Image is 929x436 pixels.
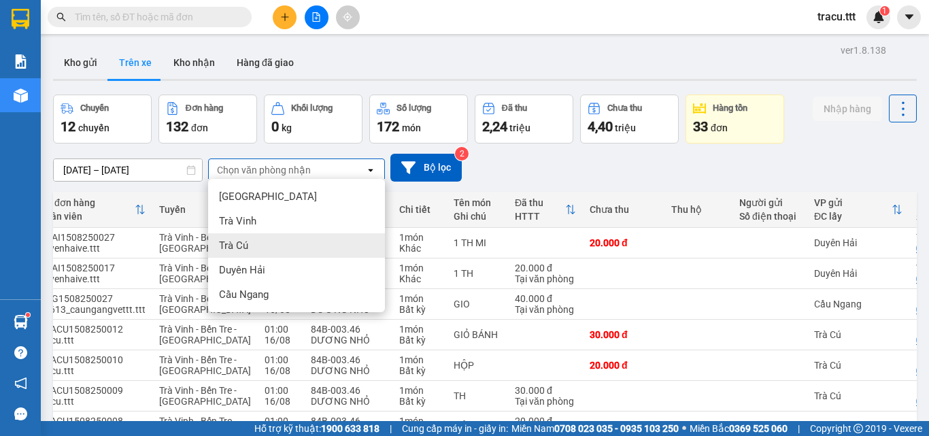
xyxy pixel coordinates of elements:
div: 1 món [399,416,440,426]
div: Mã đơn hàng [39,197,135,208]
div: 84B-003.46 [311,324,386,335]
sup: 1 [26,313,30,317]
div: Chọn văn phòng nhận [217,163,311,177]
div: Tuyến [159,204,251,215]
th: Toggle SortBy [32,192,152,228]
div: tracu.ttt [39,335,146,346]
button: aim [336,5,360,29]
div: 01:00 [265,416,297,426]
div: 01:00 [265,354,297,365]
span: 4,40 [588,118,613,135]
strong: 0369 525 060 [729,423,788,434]
img: icon-new-feature [873,11,885,23]
span: 33 [693,118,708,135]
div: Đã thu [502,103,527,113]
div: ĐC lấy [814,211,892,222]
div: 1 TH MI [454,237,501,248]
div: Bất kỳ [399,335,440,346]
ul: Menu [208,179,385,312]
div: 1 TH [454,268,501,279]
span: triệu [615,122,636,133]
div: Thu hộ [671,204,726,215]
span: | [798,421,800,436]
strong: 0708 023 035 - 0935 103 250 [554,423,679,434]
div: Khối lượng [291,103,333,113]
div: Tại văn phòng [515,304,576,315]
span: triệu [509,122,530,133]
div: 1 món [399,293,440,304]
button: Khối lượng0kg [264,95,362,144]
span: Duyên Hải [219,263,265,277]
span: đơn [191,122,208,133]
span: file-add [311,12,321,22]
span: 172 [377,118,399,135]
span: message [14,407,27,420]
div: Hàng tồn [713,103,747,113]
div: GIO [454,299,501,309]
span: 12 [61,118,75,135]
div: DƯƠNG NHỎ [311,365,386,376]
span: đơn [711,122,728,133]
span: tracu.ttt [807,8,866,25]
div: Tại văn phòng [515,396,576,407]
span: Trà Vinh - Bến Tre - [GEOGRAPHIC_DATA] [159,263,251,284]
div: GIỎ BÁNH [454,329,501,340]
div: 84B-003.46 [311,385,386,396]
div: DƯƠNG NHỎ [311,335,386,346]
div: Trà Cú [814,390,902,401]
input: Select a date range. [54,159,202,181]
div: Duyên Hải [814,237,902,248]
span: notification [14,377,27,390]
div: Đơn hàng [186,103,223,113]
div: Duyên Hải [814,268,902,279]
button: caret-down [897,5,921,29]
div: HỘP [454,421,501,432]
div: Chuyến [80,103,109,113]
th: Toggle SortBy [807,192,909,228]
span: Miền Bắc [690,421,788,436]
button: Chưa thu4,40 triệu [580,95,679,144]
div: duyenhaive.ttt [39,243,146,254]
div: tracu.ttt [39,396,146,407]
div: 30.000 đ [515,385,576,396]
div: Số lượng [396,103,431,113]
div: HTTT [515,211,565,222]
div: Đã thu [515,197,565,208]
span: 0 [271,118,279,135]
img: warehouse-icon [14,315,28,329]
button: file-add [305,5,328,29]
span: Trà Cú [219,239,248,252]
span: search [56,12,66,22]
span: 1 [882,6,887,16]
div: CNG1508250027 [39,293,146,304]
div: Nhân viên [39,211,135,222]
span: Cầu Ngang [219,288,269,301]
span: Hỗ trợ kỹ thuật: [254,421,379,436]
div: Bất kỳ [399,396,440,407]
div: Số điện thoại [739,211,800,222]
button: Hàng đã giao [226,46,305,79]
div: DHAI1508250027 [39,232,146,243]
div: 1 món [399,385,440,396]
strong: 1900 633 818 [321,423,379,434]
div: Tên món [454,197,501,208]
div: 1 món [399,232,440,243]
div: tracu.ttt [39,365,146,376]
div: 84B-003.46 [311,354,386,365]
div: TH [454,390,501,401]
div: 20.000 đ [515,263,576,273]
button: plus [273,5,297,29]
img: solution-icon [14,54,28,69]
div: ver 1.8.138 [841,43,886,58]
button: Kho nhận [163,46,226,79]
div: 16/08 [265,396,297,407]
button: Kho gửi [53,46,108,79]
div: 01:00 [265,324,297,335]
span: Trà Vinh - Bến Tre - [GEOGRAPHIC_DATA] [159,354,251,376]
button: Trên xe [108,46,163,79]
span: ⚪️ [682,426,686,431]
span: Miền Nam [511,421,679,436]
span: Trà Vinh - Bến Tre - [GEOGRAPHIC_DATA] [159,324,251,346]
span: [GEOGRAPHIC_DATA] [219,190,317,203]
div: DHAI1508250017 [39,263,146,273]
